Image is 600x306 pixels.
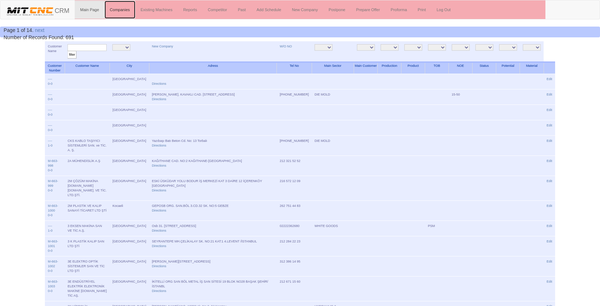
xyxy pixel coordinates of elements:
[48,168,50,172] a: 0
[412,1,431,19] a: Print
[546,224,552,228] a: Edit
[546,159,552,163] a: Edit
[48,280,58,288] a: M-663-1003
[277,136,312,156] td: [PHONE_NUMBER]
[149,221,277,236] td: Osb 31. [STREET_ADDRESS]
[149,156,277,176] td: KAĞITHANE CAD. NO:2 KAĞITHANE-[GEOGRAPHIC_DATA]
[425,62,449,74] th: TOB
[51,289,52,293] a: 0
[425,221,449,236] td: PSM
[152,264,166,268] a: Directions
[51,213,52,217] a: 0
[277,201,312,221] td: 262 751 44 83
[152,45,173,48] a: New Company
[152,209,166,212] a: Directions
[65,201,110,221] td: 2M PLASTİK VE KALIP SANAYİ TİCARET LTD ŞTİ
[110,221,149,236] td: [GEOGRAPHIC_DATA]
[65,236,110,256] td: 3 K PLASTİK KALIP SAN LTD ŞTİ
[48,113,50,116] a: 0
[51,144,52,147] a: 0
[48,128,50,132] a: 0
[354,62,378,74] th: Main Customer
[65,156,110,176] td: 2A MÜHENDİSLİK A.Ş
[232,1,251,19] a: Past
[110,277,149,301] td: [GEOGRAPHIC_DATA]
[152,97,166,101] a: Directions
[546,179,552,183] a: Edit
[152,229,166,232] a: Directions
[48,289,50,293] a: 0
[110,89,149,105] td: [GEOGRAPHIC_DATA]
[48,229,50,232] a: 1
[378,62,401,74] th: Production
[473,62,496,74] th: Status
[48,260,58,268] a: M-663-1002
[110,256,149,277] td: [GEOGRAPHIC_DATA]
[152,164,166,167] a: Directions
[110,74,149,89] td: [GEOGRAPHIC_DATA]
[449,89,473,105] td: 15-50
[51,82,52,85] a: 0
[385,1,412,19] a: Proforma
[48,124,52,127] a: ----
[65,256,110,277] td: 3E ELEKTRO OPTİK SİSTEMLER SAN VE TİC LTD ŞTİ
[65,136,110,156] td: CKS KABLO TAŞIYICI SİSTEMLERİ SAN. ve TİC. A. Ş.
[45,201,65,221] td: -
[323,1,350,19] a: Postpone
[48,189,50,192] a: 0
[110,156,149,176] td: [GEOGRAPHIC_DATA]
[110,120,149,136] td: [GEOGRAPHIC_DATA]
[277,156,312,176] td: 212 321 52 52
[251,1,287,19] a: Add Schedule
[4,27,33,33] span: Page 1 of 14.
[48,139,52,143] a: ----
[45,221,65,236] td: -
[152,244,166,248] a: Directions
[401,62,425,74] th: Product
[546,124,552,127] a: Edit
[496,62,520,74] th: Potential
[149,89,277,105] td: [PERSON_NAME]. KAVAKLI CAD. [STREET_ADDRESS]
[68,51,76,59] input: filter
[277,176,312,201] td: 216 572 12 09
[546,280,552,283] a: Edit
[351,1,385,19] a: Prepare Offer
[51,113,52,116] a: 0
[75,1,104,19] a: Main Page
[110,176,149,201] td: [GEOGRAPHIC_DATA]
[45,120,65,136] td: -
[51,168,52,172] a: 0
[45,176,65,201] td: -
[45,277,65,301] td: -
[149,236,277,256] td: SEYRANTEPE MH.ÇELİKALAY SK. NO:21 KAT:1 4.LEVENT /İSTANBUL
[546,93,552,96] a: Edit
[48,97,50,101] a: 0
[48,179,58,187] a: M-663-999
[45,41,65,62] td: Customer Name
[48,159,58,167] a: M-663-998
[48,108,52,112] a: ----
[48,204,58,212] a: M-663-1000
[51,249,52,252] a: 0
[110,236,149,256] td: [GEOGRAPHIC_DATA]
[65,176,110,201] td: 2M ÇÖZÜM MAKİNA [DOMAIN_NAME] [DOMAIN_NAME]. VE TİC. LTD.ŞTİ.
[48,82,50,85] a: 0
[4,27,74,40] span: Number of Records Found: 691
[110,136,149,156] td: [GEOGRAPHIC_DATA]
[520,62,544,74] th: Material
[35,27,44,33] a: next
[149,136,277,156] td: Yazıbaşı Batı Beton Cd. No: 13 Torbalı
[6,6,55,17] img: header.png
[45,236,65,256] td: -
[48,144,50,147] a: 1
[149,62,277,74] th: Adress
[152,144,166,147] a: Directions
[135,1,178,19] a: Existing Machines
[45,62,65,74] th: Customer Number
[312,89,354,105] td: DIE MOLD
[48,224,52,228] a: ----
[431,1,456,19] a: Log Out
[149,256,277,277] td: [PERSON_NAME][STREET_ADDRESS]
[65,221,110,236] td: 3 EKSEN MAKİNA SAN VE TİC A.Ş.
[546,204,552,208] a: Edit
